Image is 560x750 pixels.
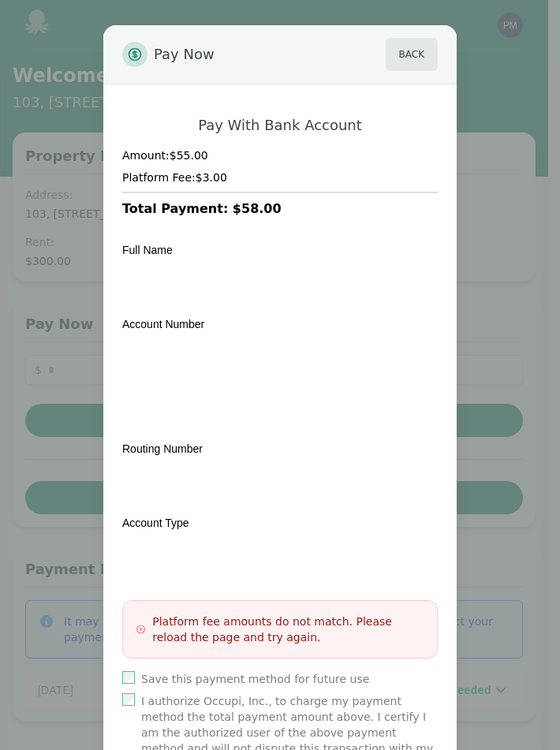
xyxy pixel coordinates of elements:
[122,200,438,218] h3: Total Payment: $58.00
[152,614,424,645] h3: Platform fee amounts do not match. Please reload the page and try again.
[122,170,438,185] h4: Platform Fee: $3.00
[122,318,204,330] label: Account Number
[198,116,362,135] h2: Pay With Bank Account
[122,442,203,455] label: Routing Number
[386,38,438,71] button: Back
[141,671,369,687] label: Save this payment method for future use
[122,517,189,529] label: Account Type
[122,244,173,256] label: Full Name
[154,38,215,71] span: Pay Now
[122,147,438,163] h4: Amount: $55.00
